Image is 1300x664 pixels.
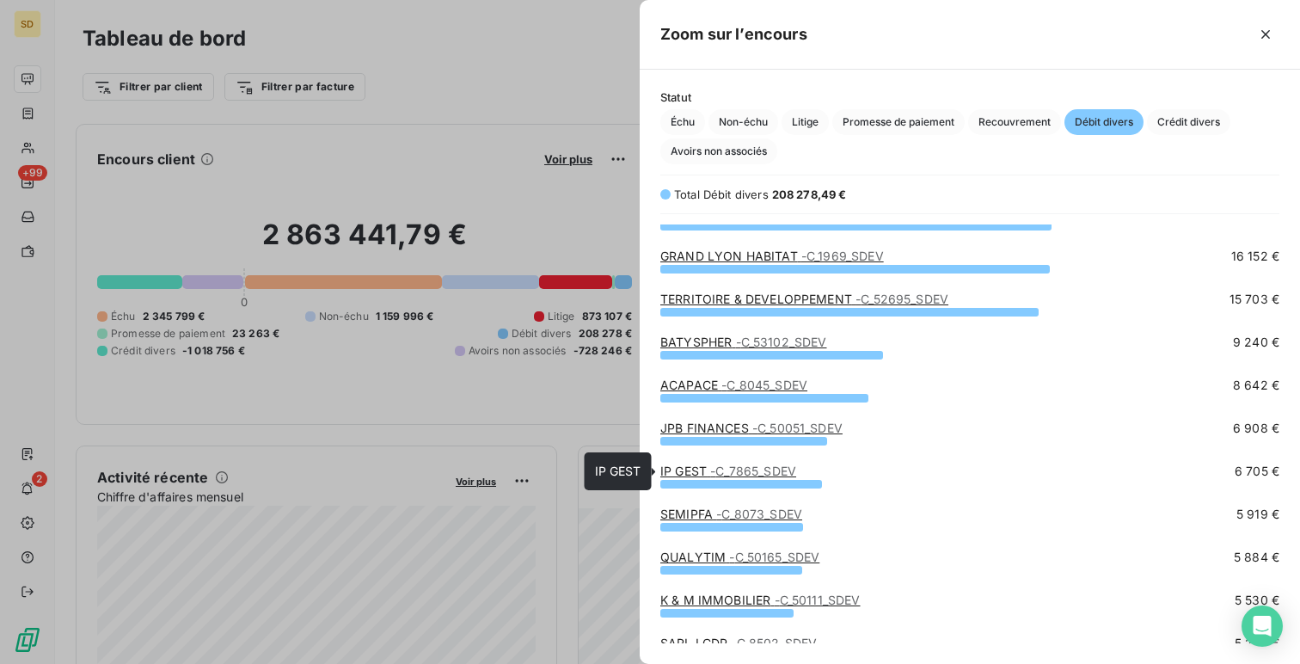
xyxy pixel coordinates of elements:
a: BATYSPHER [660,335,826,349]
a: K & M IMMOBILIER [660,593,861,607]
span: Statut [660,90,1279,104]
a: SARL LCDP [660,636,817,650]
button: Litige [782,109,829,135]
span: - C_50111_SDEV [775,593,861,607]
span: 15 703 € [1229,291,1279,308]
span: 208 278,49 € [772,188,847,201]
a: SEMIPFA [660,507,802,521]
a: GRAND LYON HABITAT [660,249,884,263]
h5: Zoom sur l’encours [660,22,807,46]
span: 8 642 € [1233,377,1279,394]
span: - C_50051_SDEV [752,421,843,435]
span: - C_7865_SDEV [710,464,796,478]
a: IP GEST [660,464,796,478]
span: 5 256 € [1235,635,1279,652]
span: - C_53102_SDEV [736,335,827,349]
span: - C_52695_SDEV [855,292,948,306]
button: Promesse de paiement [832,109,965,135]
a: TERRITOIRE & DEVELOPPEMENT [660,292,948,306]
button: Avoirs non associés [660,138,777,164]
button: Crédit divers [1147,109,1230,135]
span: 6 705 € [1235,463,1279,480]
a: ACAPACE [660,378,807,392]
span: - C_8502_SDEV [732,636,818,650]
div: Open Intercom Messenger [1242,606,1283,647]
button: Débit divers [1064,109,1144,135]
span: - C_8073_SDEV [716,507,802,521]
span: IP GEST [595,464,641,478]
span: - C_50165_SDEV [729,550,819,564]
button: Recouvrement [968,109,1061,135]
span: 6 908 € [1233,420,1279,437]
span: 16 152 € [1231,248,1279,265]
span: 5 919 € [1236,506,1279,523]
span: 5 530 € [1235,592,1279,609]
span: 5 884 € [1234,549,1279,566]
span: 9 240 € [1233,334,1279,351]
span: Total Débit divers [674,188,769,201]
div: grid [640,224,1300,643]
span: - C_8045_SDEV [721,378,807,392]
a: QUALYTIM [660,550,819,564]
a: JPB FINANCES [660,421,843,435]
button: Non-échu [708,109,778,135]
button: Échu [660,109,705,135]
span: - C_1969_SDEV [801,249,884,263]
